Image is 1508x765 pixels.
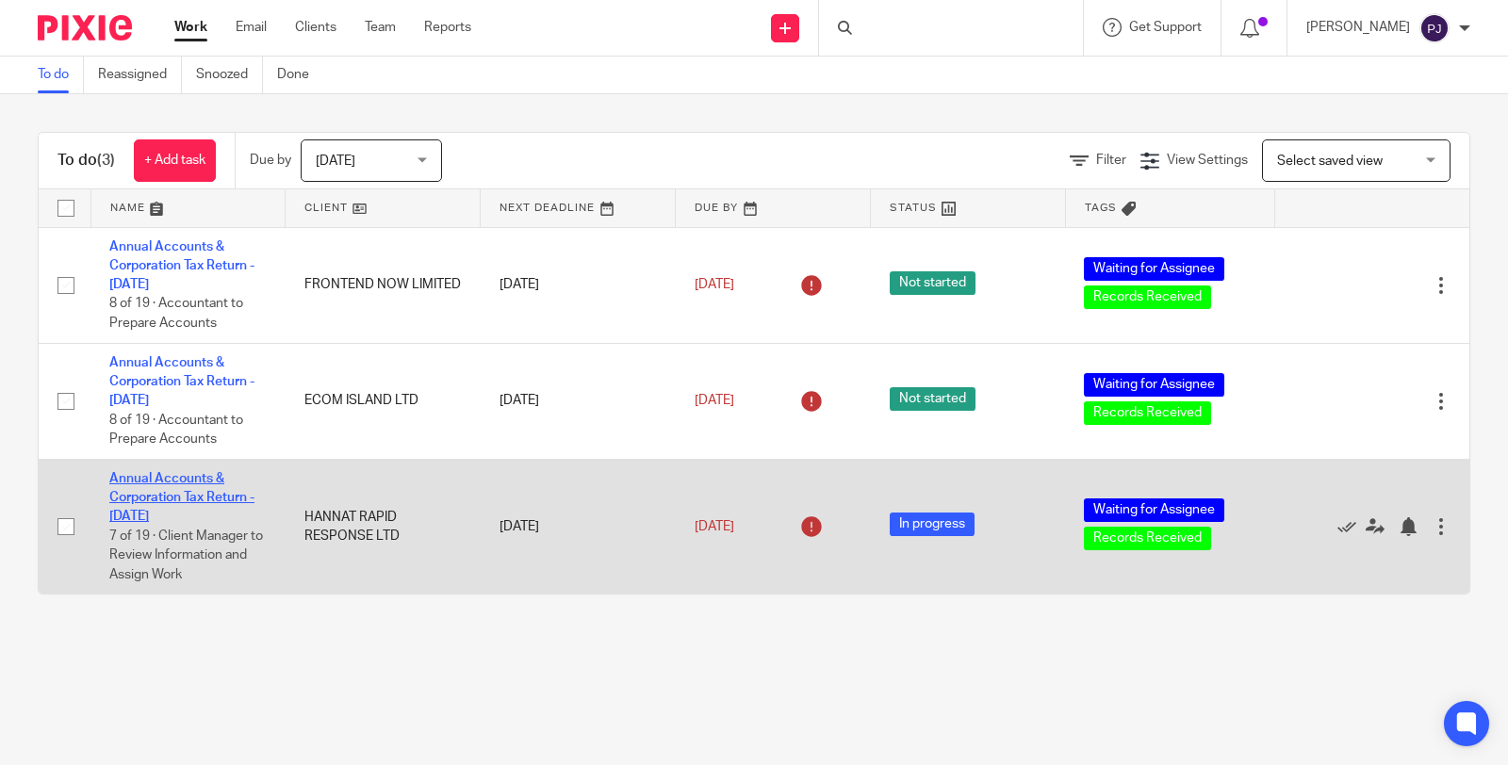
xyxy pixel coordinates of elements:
td: [DATE] [481,343,676,459]
a: Done [277,57,323,93]
span: View Settings [1167,154,1248,167]
td: [DATE] [481,227,676,343]
img: svg%3E [1419,13,1450,43]
span: Get Support [1129,21,1202,34]
span: Tags [1085,203,1117,213]
p: [PERSON_NAME] [1306,18,1410,37]
span: 8 of 19 · Accountant to Prepare Accounts [109,414,243,447]
span: Records Received [1084,285,1211,309]
span: Records Received [1084,401,1211,425]
span: Waiting for Assignee [1084,373,1224,397]
a: Mark as done [1337,517,1366,536]
a: Reports [424,18,471,37]
span: (3) [97,153,115,168]
span: [DATE] [316,155,355,168]
span: [DATE] [695,278,734,291]
span: In progress [890,513,975,536]
td: [DATE] [481,459,676,594]
a: Reassigned [98,57,182,93]
span: [DATE] [695,520,734,533]
a: Work [174,18,207,37]
a: Clients [295,18,336,37]
span: Filter [1096,154,1126,167]
td: HANNAT RAPID RESPONSE LTD [286,459,481,594]
a: Annual Accounts & Corporation Tax Return - [DATE] [109,240,254,292]
span: Waiting for Assignee [1084,498,1224,522]
a: Email [236,18,267,37]
span: Not started [890,387,975,411]
a: Team [365,18,396,37]
a: To do [38,57,84,93]
a: Snoozed [196,57,263,93]
a: Annual Accounts & Corporation Tax Return - [DATE] [109,356,254,408]
span: Records Received [1084,527,1211,550]
span: 8 of 19 · Accountant to Prepare Accounts [109,298,243,331]
p: Due by [250,151,291,170]
td: FRONTEND NOW LIMITED [286,227,481,343]
h1: To do [57,151,115,171]
span: Select saved view [1277,155,1383,168]
span: 7 of 19 · Client Manager to Review Information and Assign Work [109,529,263,581]
td: ECOM ISLAND LTD [286,343,481,459]
a: Annual Accounts & Corporation Tax Return - [DATE] [109,472,254,524]
span: Not started [890,271,975,295]
img: Pixie [38,15,132,41]
span: Waiting for Assignee [1084,257,1224,281]
span: [DATE] [695,394,734,407]
a: + Add task [134,139,216,182]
